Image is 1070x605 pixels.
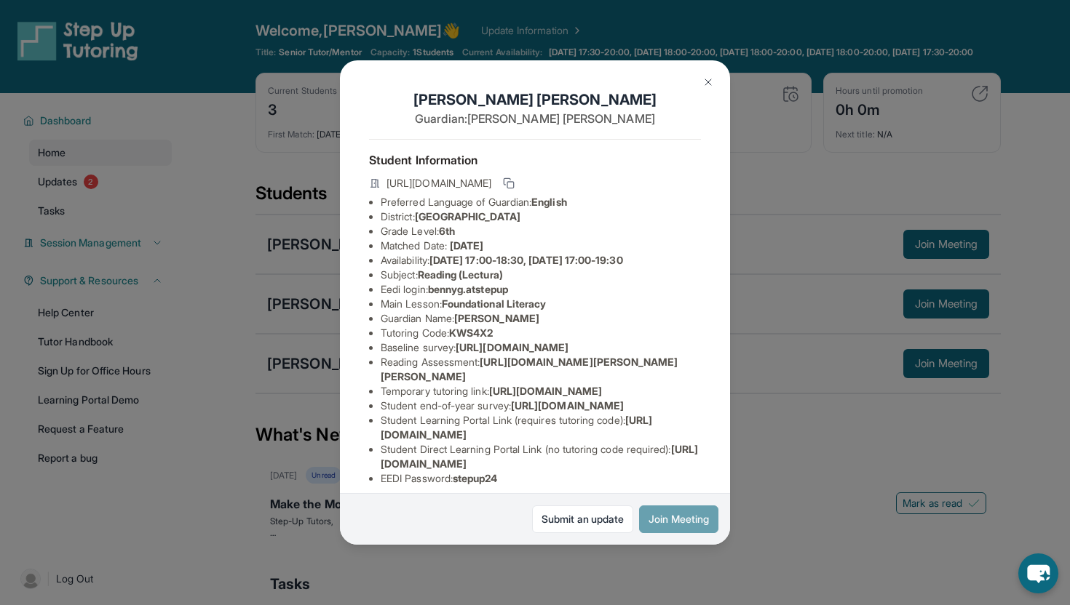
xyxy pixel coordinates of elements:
button: Join Meeting [639,505,718,533]
span: [URL][DOMAIN_NAME] [489,385,602,397]
button: Copy link [500,175,518,192]
h1: [PERSON_NAME] [PERSON_NAME] [369,89,701,110]
li: Preferred Language of Guardian: [381,195,701,209]
button: chat-button [1018,553,1058,593]
span: [DATE] 17:00-18:30, [DATE] 17:00-19:30 [429,254,623,266]
p: Guardian: [PERSON_NAME] [PERSON_NAME] [369,110,701,127]
li: EEDI Password : [381,471,701,486]
li: Student Direct Learning Portal Link (no tutoring code required) : [381,442,701,471]
li: Reading Assessment : [381,355,701,384]
span: Foundational Literacy [442,297,546,310]
span: 6th [439,225,455,237]
span: bennyg.atstepup [428,283,508,295]
span: [URL][DOMAIN_NAME] [456,341,568,353]
li: Availability: [381,253,701,268]
span: [DATE] [450,239,483,252]
a: Submit an update [532,505,633,533]
span: [URL][DOMAIN_NAME][PERSON_NAME][PERSON_NAME] [381,356,678,382]
span: [GEOGRAPHIC_DATA] [415,210,520,223]
h4: Student Information [369,151,701,169]
li: Subject : [381,268,701,282]
span: [URL][DOMAIN_NAME] [511,399,624,412]
li: Eedi login : [381,282,701,297]
span: [URL][DOMAIN_NAME] [387,176,491,191]
li: Student Learning Portal Link (requires tutoring code) : [381,413,701,442]
img: Close Icon [702,76,714,88]
li: Student end-of-year survey : [381,398,701,413]
span: stepup24 [453,472,498,484]
span: [PERSON_NAME] [454,312,539,324]
li: Grade Level: [381,224,701,239]
span: KWS4X2 [449,326,493,339]
li: Main Lesson : [381,297,701,311]
li: District: [381,209,701,224]
li: Baseline survey : [381,340,701,355]
span: Reading (Lectura) [418,268,503,281]
span: English [531,196,567,208]
li: Matched Date: [381,239,701,253]
li: Temporary tutoring link : [381,384,701,398]
li: Tutoring Code : [381,326,701,340]
li: Guardian Name : [381,311,701,326]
